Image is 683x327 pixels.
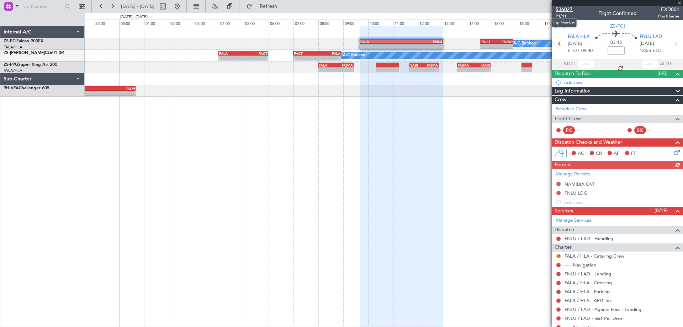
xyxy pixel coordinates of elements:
div: FALA [317,51,340,56]
div: 02:00 [169,20,194,26]
span: Refresh [254,4,284,9]
span: EXD001 [658,6,679,13]
button: Refresh [243,1,286,12]
div: FNLU [401,39,442,44]
div: - [497,44,513,48]
div: - - [648,127,664,133]
div: - - [577,127,593,133]
a: ZS-[PERSON_NAME]CL601-3R [4,51,64,55]
div: Add new [564,79,679,85]
span: ZS-FCI [610,22,625,30]
div: - [360,44,401,48]
div: - [424,68,438,72]
div: - [43,91,135,95]
div: 04:00 [219,20,244,26]
a: --- - Navigation [565,262,596,268]
div: 01:00 [144,20,169,26]
a: FALA/HLA [4,44,22,50]
div: A/C Booked [513,38,536,49]
div: SABI [410,63,424,67]
a: FNLU / LAD - Agents Fees - Landing [565,306,641,312]
a: FALA/HLA [4,68,22,73]
div: FALA [360,39,401,44]
span: CR [596,150,602,157]
a: FALA / HLA - Catering [565,280,612,286]
div: - [458,68,474,72]
div: FNLU [481,39,497,44]
div: 16:00 [518,20,543,26]
div: FQMA [424,63,438,67]
span: [DATE] - [DATE] [121,3,154,10]
div: 06:00 [269,20,293,26]
div: FQMA [336,63,353,67]
a: Schedule Crew [556,106,587,113]
span: ALDT [660,60,672,68]
span: ZS-PPG [4,63,18,67]
span: [DATE] [568,40,582,47]
div: PIC [563,126,575,134]
span: 536027 [556,6,573,13]
div: 12:00 [418,20,443,26]
span: Dispatch [555,226,574,234]
span: [DATE] [640,40,654,47]
div: FACT [294,51,317,56]
span: 09:40 [581,47,593,54]
div: 00:00 [119,20,144,26]
span: Dispatch To-Dos [555,70,591,78]
a: FNLU / LAD - Handling [565,236,613,242]
div: - [474,68,490,72]
div: SIC [634,126,646,134]
div: - [336,68,353,72]
a: ZS-PPGSuper King Air 200 [4,63,57,67]
div: 11:00 [393,20,418,26]
div: 14:00 [468,20,493,26]
div: FALA [219,51,243,56]
span: ZS-[PERSON_NAME] [4,51,45,55]
div: - [294,56,317,60]
div: 15:00 [493,20,518,26]
div: - [410,68,424,72]
a: 9H-VFAChallenger 605 [4,86,49,90]
div: - [243,56,268,60]
div: FAOR [474,63,490,67]
span: ETOT [568,47,579,54]
button: R [556,254,561,258]
span: Crew [555,96,567,104]
a: FNLU / LAD - S&T Per Diem [565,315,624,321]
span: FP [631,150,636,157]
div: Trip Number [551,18,577,27]
div: 08:00 [318,20,343,26]
span: Pos Charter [658,13,679,19]
div: - [219,56,243,60]
div: 17:00 [543,20,568,26]
span: 9H-VFA [4,86,19,90]
div: - [481,44,497,48]
span: 03:15 [610,39,622,46]
div: 03:00 [194,20,219,26]
span: FNLU LAD [640,33,662,41]
span: Leg Information [555,87,591,95]
span: AC [578,150,584,157]
span: ATOT [563,60,575,68]
span: (0/19) [655,207,668,214]
div: - [401,44,442,48]
div: 09:00 [343,20,368,26]
a: FALA / HLA - Parking [565,289,610,295]
span: Charter [555,243,572,252]
span: Dispatch Checks and Weather [555,138,622,147]
div: A/C Booked [343,50,365,61]
span: Services [555,207,573,215]
div: FQMA [458,63,474,67]
a: ZS-FCIFalcon 900EX [4,39,43,43]
span: FALA HLA [568,33,589,41]
div: FNMO [497,39,513,44]
span: AF [614,150,619,157]
span: Flight Crew [555,115,581,123]
span: 12:55 [640,47,651,54]
a: FNLU / LAD - Landing [565,271,611,277]
div: Flight Confirmed [598,10,637,17]
a: FALA / HLA - Catering Crew [565,253,624,259]
div: 13:00 [443,20,468,26]
div: FAOR [43,86,135,91]
div: 05:00 [244,20,269,26]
